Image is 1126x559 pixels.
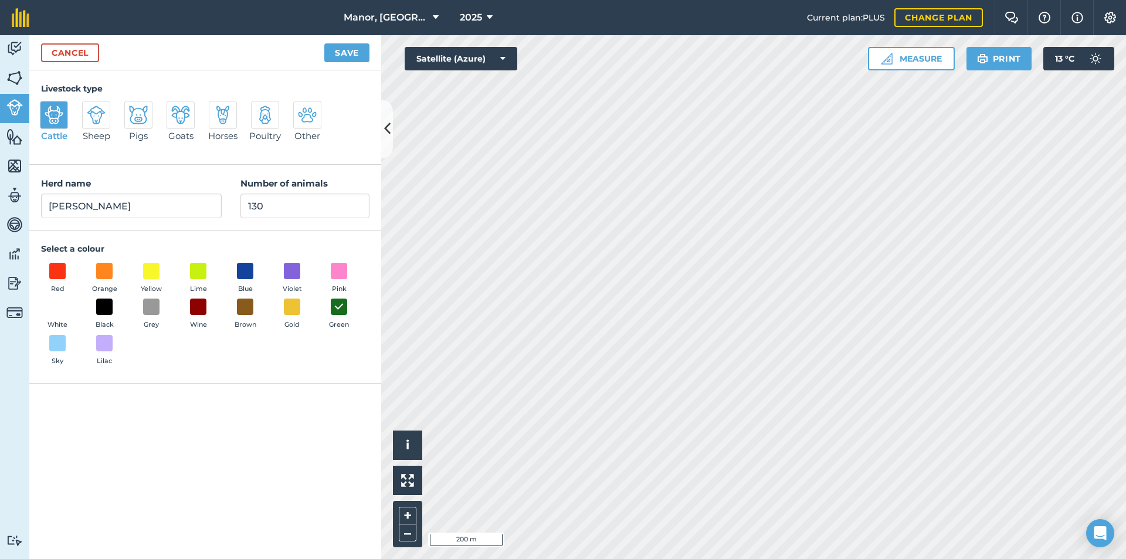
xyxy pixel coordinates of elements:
[182,263,215,294] button: Lime
[41,299,74,330] button: White
[135,263,168,294] button: Yellow
[190,320,207,330] span: Wine
[249,129,281,143] span: Poultry
[966,47,1032,70] button: Print
[1086,519,1114,547] div: Open Intercom Messenger
[6,187,23,204] img: svg+xml;base64,PD94bWwgdmVyc2lvbj0iMS4wIiBlbmNvZGluZz0idXRmLTgiPz4KPCEtLSBHZW5lcmF0b3I6IEFkb2JlIE...
[240,178,328,189] strong: Number of animals
[276,263,308,294] button: Violet
[182,299,215,330] button: Wine
[213,106,232,124] img: svg+xml;base64,PD94bWwgdmVyc2lvbj0iMS4wIiBlbmNvZGluZz0idXRmLTgiPz4KPCEtLSBHZW5lcmF0b3I6IEFkb2JlIE...
[401,474,414,487] img: Four arrows, one pointing top left, one top right, one bottom right and the last bottom left
[399,524,416,541] button: –
[51,284,65,294] span: Red
[405,47,517,70] button: Satellite (Azure)
[238,284,253,294] span: Blue
[41,263,74,294] button: Red
[1005,12,1019,23] img: Two speech bubbles overlapping with the left bubble in the forefront
[276,299,308,330] button: Gold
[190,284,207,294] span: Lime
[1055,47,1074,70] span: 13 ° C
[96,320,114,330] span: Black
[977,52,988,66] img: svg+xml;base64,PHN2ZyB4bWxucz0iaHR0cDovL3d3dy53My5vcmcvMjAwMC9zdmciIHdpZHRoPSIxOSIgaGVpZ2h0PSIyNC...
[6,216,23,233] img: svg+xml;base64,PD94bWwgdmVyc2lvbj0iMS4wIiBlbmNvZGluZz0idXRmLTgiPz4KPCEtLSBHZW5lcmF0b3I6IEFkb2JlIE...
[97,356,112,367] span: Lilac
[92,284,117,294] span: Orange
[41,335,74,367] button: Sky
[460,11,482,25] span: 2025
[88,335,121,367] button: Lilac
[129,106,148,124] img: svg+xml;base64,PD94bWwgdmVyc2lvbj0iMS4wIiBlbmNvZGluZz0idXRmLTgiPz4KPCEtLSBHZW5lcmF0b3I6IEFkb2JlIE...
[6,304,23,321] img: svg+xml;base64,PD94bWwgdmVyc2lvbj0iMS4wIiBlbmNvZGluZz0idXRmLTgiPz4KPCEtLSBHZW5lcmF0b3I6IEFkb2JlIE...
[6,535,23,546] img: svg+xml;base64,PD94bWwgdmVyc2lvbj0iMS4wIiBlbmNvZGluZz0idXRmLTgiPz4KPCEtLSBHZW5lcmF0b3I6IEFkb2JlIE...
[406,438,409,452] span: i
[141,284,162,294] span: Yellow
[807,11,885,24] span: Current plan : PLUS
[294,129,320,143] span: Other
[894,8,983,27] a: Change plan
[344,11,428,25] span: Manor, [GEOGRAPHIC_DATA], [GEOGRAPHIC_DATA]
[88,299,121,330] button: Black
[41,243,104,254] strong: Select a colour
[229,299,262,330] button: Brown
[256,106,274,124] img: svg+xml;base64,PD94bWwgdmVyc2lvbj0iMS4wIiBlbmNvZGluZz0idXRmLTgiPz4KPCEtLSBHZW5lcmF0b3I6IEFkb2JlIE...
[1084,47,1107,70] img: svg+xml;base64,PD94bWwgdmVyc2lvbj0iMS4wIiBlbmNvZGluZz0idXRmLTgiPz4KPCEtLSBHZW5lcmF0b3I6IEFkb2JlIE...
[135,299,168,330] button: Grey
[323,299,355,330] button: Green
[6,157,23,175] img: svg+xml;base64,PHN2ZyB4bWxucz0iaHR0cDovL3d3dy53My5vcmcvMjAwMC9zdmciIHdpZHRoPSI1NiIgaGVpZ2h0PSI2MC...
[324,43,369,62] button: Save
[6,99,23,116] img: svg+xml;base64,PD94bWwgdmVyc2lvbj0iMS4wIiBlbmNvZGluZz0idXRmLTgiPz4KPCEtLSBHZW5lcmF0b3I6IEFkb2JlIE...
[6,40,23,57] img: svg+xml;base64,PD94bWwgdmVyc2lvbj0iMS4wIiBlbmNvZGluZz0idXRmLTgiPz4KPCEtLSBHZW5lcmF0b3I6IEFkb2JlIE...
[41,129,67,143] span: Cattle
[1071,11,1083,25] img: svg+xml;base64,PHN2ZyB4bWxucz0iaHR0cDovL3d3dy53My5vcmcvMjAwMC9zdmciIHdpZHRoPSIxNyIgaGVpZ2h0PSIxNy...
[881,53,893,65] img: Ruler icon
[298,106,317,124] img: svg+xml;base64,PD94bWwgdmVyc2lvbj0iMS4wIiBlbmNvZGluZz0idXRmLTgiPz4KPCEtLSBHZW5lcmF0b3I6IEFkb2JlIE...
[329,320,349,330] span: Green
[129,129,148,143] span: Pigs
[1103,12,1117,23] img: A cog icon
[87,106,106,124] img: svg+xml;base64,PD94bWwgdmVyc2lvbj0iMS4wIiBlbmNvZGluZz0idXRmLTgiPz4KPCEtLSBHZW5lcmF0b3I6IEFkb2JlIE...
[171,106,190,124] img: svg+xml;base64,PD94bWwgdmVyc2lvbj0iMS4wIiBlbmNvZGluZz0idXRmLTgiPz4KPCEtLSBHZW5lcmF0b3I6IEFkb2JlIE...
[229,263,262,294] button: Blue
[41,43,99,62] a: Cancel
[332,284,347,294] span: Pink
[334,300,344,314] img: svg+xml;base64,PHN2ZyB4bWxucz0iaHR0cDovL3d3dy53My5vcmcvMjAwMC9zdmciIHdpZHRoPSIxOCIgaGVpZ2h0PSIyNC...
[41,82,369,95] h4: Livestock type
[6,245,23,263] img: svg+xml;base64,PD94bWwgdmVyc2lvbj0iMS4wIiBlbmNvZGluZz0idXRmLTgiPz4KPCEtLSBHZW5lcmF0b3I6IEFkb2JlIE...
[1043,47,1114,70] button: 13 °C
[168,129,194,143] span: Goats
[393,431,422,460] button: i
[868,47,955,70] button: Measure
[208,129,238,143] span: Horses
[45,106,63,124] img: svg+xml;base64,PD94bWwgdmVyc2lvbj0iMS4wIiBlbmNvZGluZz0idXRmLTgiPz4KPCEtLSBHZW5lcmF0b3I6IEFkb2JlIE...
[284,320,300,330] span: Gold
[41,178,91,189] strong: Herd name
[6,128,23,145] img: svg+xml;base64,PHN2ZyB4bWxucz0iaHR0cDovL3d3dy53My5vcmcvMjAwMC9zdmciIHdpZHRoPSI1NiIgaGVpZ2h0PSI2MC...
[399,507,416,524] button: +
[323,263,355,294] button: Pink
[144,320,159,330] span: Grey
[12,8,29,27] img: fieldmargin Logo
[6,275,23,292] img: svg+xml;base64,PD94bWwgdmVyc2lvbj0iMS4wIiBlbmNvZGluZz0idXRmLTgiPz4KPCEtLSBHZW5lcmF0b3I6IEFkb2JlIE...
[235,320,256,330] span: Brown
[6,69,23,87] img: svg+xml;base64,PHN2ZyB4bWxucz0iaHR0cDovL3d3dy53My5vcmcvMjAwMC9zdmciIHdpZHRoPSI1NiIgaGVpZ2h0PSI2MC...
[1037,12,1052,23] img: A question mark icon
[52,356,63,367] span: Sky
[48,320,67,330] span: White
[283,284,302,294] span: Violet
[88,263,121,294] button: Orange
[83,129,110,143] span: Sheep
